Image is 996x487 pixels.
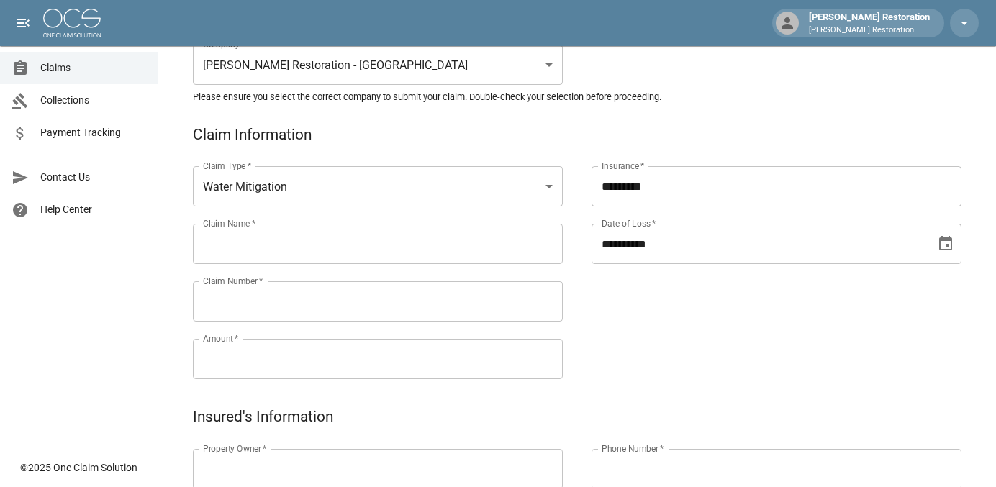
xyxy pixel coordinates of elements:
div: Water Mitigation [193,166,563,206]
span: Help Center [40,202,146,217]
span: Claims [40,60,146,76]
div: © 2025 One Claim Solution [20,460,137,475]
label: Phone Number [602,442,664,455]
h5: Please ensure you select the correct company to submit your claim. Double-check your selection be... [193,91,961,103]
label: Amount [203,332,239,345]
label: Claim Number [203,275,263,287]
span: Collections [40,93,146,108]
div: [PERSON_NAME] Restoration - [GEOGRAPHIC_DATA] [193,45,563,85]
img: ocs-logo-white-transparent.png [43,9,101,37]
label: Claim Type [203,160,251,172]
label: Date of Loss [602,217,656,229]
label: Property Owner [203,442,267,455]
button: Choose date [931,229,960,258]
span: Payment Tracking [40,125,146,140]
p: [PERSON_NAME] Restoration [809,24,930,37]
button: open drawer [9,9,37,37]
label: Claim Name [203,217,255,229]
label: Insurance [602,160,644,172]
span: Contact Us [40,170,146,185]
div: [PERSON_NAME] Restoration [803,10,936,36]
